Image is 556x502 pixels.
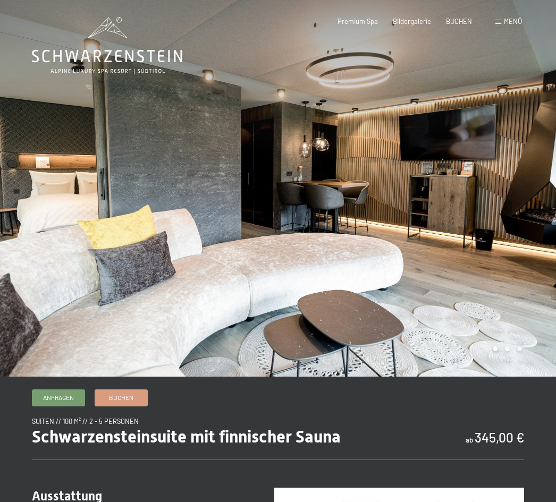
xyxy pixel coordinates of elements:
[32,427,341,447] span: Schwarzensteinsuite mit finnischer Sauna
[338,17,378,25] a: Premium Spa
[393,17,431,25] a: Bildergalerie
[32,390,85,406] a: Anfragen
[43,393,74,402] span: Anfragen
[466,436,473,444] span: ab
[504,17,522,25] span: Menü
[475,430,524,445] b: 345,00 €
[32,417,139,426] span: Suiten // 100 m² // 2 - 5 Personen
[446,17,472,25] a: BUCHEN
[109,393,133,402] span: Buchen
[95,390,147,406] a: Buchen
